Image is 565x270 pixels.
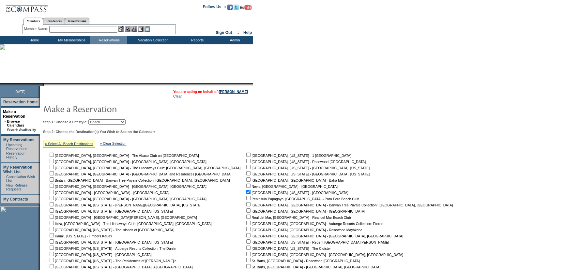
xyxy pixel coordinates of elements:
img: promoShadowLeftCorner.gif [42,83,44,86]
nobr: St. Barts, [GEOGRAPHIC_DATA] - [GEOGRAPHIC_DATA], [GEOGRAPHIC_DATA] [245,265,380,269]
a: My Reservation Wish List [3,165,32,174]
a: » Clear Selection [100,142,127,145]
nobr: [GEOGRAPHIC_DATA], [US_STATE] - [GEOGRAPHIC_DATA], [US_STATE] [245,166,370,170]
nobr: [GEOGRAPHIC_DATA], [US_STATE] - Auberge Resorts Collection: The Dunlin [48,247,176,250]
img: Follow us on Twitter [234,5,239,10]
nobr: [GEOGRAPHIC_DATA], [GEOGRAPHIC_DATA] - The Abaco Club on [GEOGRAPHIC_DATA] [48,154,199,157]
td: Admin [215,36,253,44]
nobr: Ibiza, [GEOGRAPHIC_DATA] - The Hideaways Club: [GEOGRAPHIC_DATA], [GEOGRAPHIC_DATA] [48,222,212,226]
b: Step 2: Choose the Destination(s) You Wish to See on the Calendar: [43,130,155,134]
img: b_calculator.gif [145,26,150,32]
nobr: [GEOGRAPHIC_DATA], [US_STATE] - [PERSON_NAME][GEOGRAPHIC_DATA], [US_STATE] [48,203,202,207]
nobr: [GEOGRAPHIC_DATA] - [GEOGRAPHIC_DATA][PERSON_NAME], [GEOGRAPHIC_DATA] [48,216,197,219]
td: My Memberships [52,36,90,44]
img: Reservations [138,26,144,32]
a: Clear [173,94,182,98]
a: My Contracts [3,197,28,202]
a: Upcoming Reservations [6,143,27,151]
td: Follow Us :: [203,4,226,12]
nobr: [GEOGRAPHIC_DATA], [US_STATE] - 1 [GEOGRAPHIC_DATA] [245,154,351,157]
a: Reservation History [6,151,25,159]
td: · [5,183,6,191]
nobr: Kaua'i, [US_STATE] - Timbers Kaua'i [48,234,112,238]
a: Help [243,30,252,35]
nobr: [GEOGRAPHIC_DATA], [US_STATE] - Regent [GEOGRAPHIC_DATA][PERSON_NAME] [245,240,389,244]
td: · [5,143,6,151]
img: pgTtlMakeReservation.gif [43,102,174,115]
nobr: [GEOGRAPHIC_DATA], [US_STATE] - The Cloister [245,247,331,250]
a: Become our fan on Facebook [227,7,233,10]
a: » Select All Beach Destinations [45,142,93,146]
span: [DATE] [14,90,25,94]
nobr: [GEOGRAPHIC_DATA], [US_STATE] - The Residences of [PERSON_NAME]'a [48,259,176,263]
nobr: [GEOGRAPHIC_DATA], [GEOGRAPHIC_DATA] - [GEOGRAPHIC_DATA], [GEOGRAPHIC_DATA] [48,160,206,164]
nobr: [GEOGRAPHIC_DATA], [GEOGRAPHIC_DATA] - [GEOGRAPHIC_DATA] [245,209,365,213]
a: My Reservations [3,138,34,142]
a: Search Availability [7,128,36,132]
nobr: Peninsula Papagayo, [GEOGRAPHIC_DATA] - Poro Poro Beach Club [245,197,359,201]
img: View [125,26,130,32]
nobr: [GEOGRAPHIC_DATA], [GEOGRAPHIC_DATA] - Auberge Resorts Collection: Etereo [245,222,383,226]
img: Become our fan on Facebook [227,5,233,10]
nobr: [GEOGRAPHIC_DATA], [US_STATE] - [GEOGRAPHIC_DATA], [US_STATE] [245,172,370,176]
a: New Release Requests [6,183,27,191]
td: Reservations [90,36,127,44]
a: Sign Out [216,30,232,35]
nobr: [GEOGRAPHIC_DATA], [US_STATE] - [GEOGRAPHIC_DATA], A [GEOGRAPHIC_DATA] [48,265,192,269]
nobr: [GEOGRAPHIC_DATA], [US_STATE] - [GEOGRAPHIC_DATA] [245,191,348,195]
div: Member Name: [24,26,49,32]
img: Impersonate [131,26,137,32]
td: Vacation Collection [127,36,178,44]
td: Reports [178,36,215,44]
nobr: [GEOGRAPHIC_DATA], [US_STATE] - Rosewood [GEOGRAPHIC_DATA] [245,160,366,164]
nobr: [GEOGRAPHIC_DATA], [GEOGRAPHIC_DATA] - Rosewood Mayakoba [245,228,362,232]
nobr: [GEOGRAPHIC_DATA], [GEOGRAPHIC_DATA] - Banyan Tree Private Collection: [GEOGRAPHIC_DATA], [GEOGRA... [245,203,453,207]
nobr: Nevis, [GEOGRAPHIC_DATA] - [GEOGRAPHIC_DATA] [245,185,338,188]
nobr: [GEOGRAPHIC_DATA], [GEOGRAPHIC_DATA] - [GEOGRAPHIC_DATA], [GEOGRAPHIC_DATA] [245,234,403,238]
img: Subscribe to our YouTube Channel [240,5,252,10]
td: Home [15,36,52,44]
nobr: [GEOGRAPHIC_DATA], [US_STATE] - [GEOGRAPHIC_DATA], [US_STATE] [48,240,173,244]
a: Reservation Home [3,100,38,104]
nobr: [GEOGRAPHIC_DATA], [GEOGRAPHIC_DATA] - [GEOGRAPHIC_DATA] and Residences [GEOGRAPHIC_DATA] [48,172,231,176]
a: [PERSON_NAME] [219,90,248,94]
a: Make a Reservation [3,110,25,119]
img: blank.gif [44,83,45,86]
nobr: [GEOGRAPHIC_DATA], [GEOGRAPHIC_DATA] - [GEOGRAPHIC_DATA], [GEOGRAPHIC_DATA] [245,253,403,257]
a: Cancellation Wish List [6,175,35,183]
b: Step 1: Choose a Lifestyle: [43,120,87,124]
nobr: [GEOGRAPHIC_DATA], [GEOGRAPHIC_DATA] - [GEOGRAPHIC_DATA], [GEOGRAPHIC_DATA] [48,197,206,201]
a: Browse Calendars [7,119,24,127]
td: · [4,128,6,132]
nobr: [GEOGRAPHIC_DATA], [GEOGRAPHIC_DATA] - [GEOGRAPHIC_DATA], [GEOGRAPHIC_DATA] [48,185,206,188]
nobr: [GEOGRAPHIC_DATA] - [GEOGRAPHIC_DATA] - [GEOGRAPHIC_DATA] [48,191,170,195]
a: Subscribe to our YouTube Channel [240,7,252,10]
a: Follow us on Twitter [234,7,239,10]
span: You are acting on behalf of: [173,90,248,94]
a: Members [23,18,43,25]
nobr: [GEOGRAPHIC_DATA], [GEOGRAPHIC_DATA] - Baha Mar [245,178,344,182]
span: :: [237,30,239,35]
a: Residences [43,18,65,24]
nobr: [GEOGRAPHIC_DATA], [US_STATE] - [GEOGRAPHIC_DATA], [US_STATE] [48,209,173,213]
nobr: Bintan, [GEOGRAPHIC_DATA] - Banyan Tree Private Collection: [GEOGRAPHIC_DATA], [GEOGRAPHIC_DATA] [48,178,230,182]
nobr: [GEOGRAPHIC_DATA], [US_STATE] - [GEOGRAPHIC_DATA] [48,253,152,257]
td: · [5,151,6,159]
nobr: [GEOGRAPHIC_DATA], [GEOGRAPHIC_DATA] - The Hideaways Club: [GEOGRAPHIC_DATA], [GEOGRAPHIC_DATA] [48,166,240,170]
b: » [4,119,6,123]
nobr: [GEOGRAPHIC_DATA], [US_STATE] - The Islands of [GEOGRAPHIC_DATA] [48,228,174,232]
nobr: Real del Mar, [GEOGRAPHIC_DATA] - Real del Mar Beach Club [245,216,351,219]
a: Reservations [65,18,89,24]
td: · [5,175,6,183]
nobr: St. Barts, [GEOGRAPHIC_DATA] - Rosewood [GEOGRAPHIC_DATA] [245,259,359,263]
img: b_edit.gif [118,26,124,32]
